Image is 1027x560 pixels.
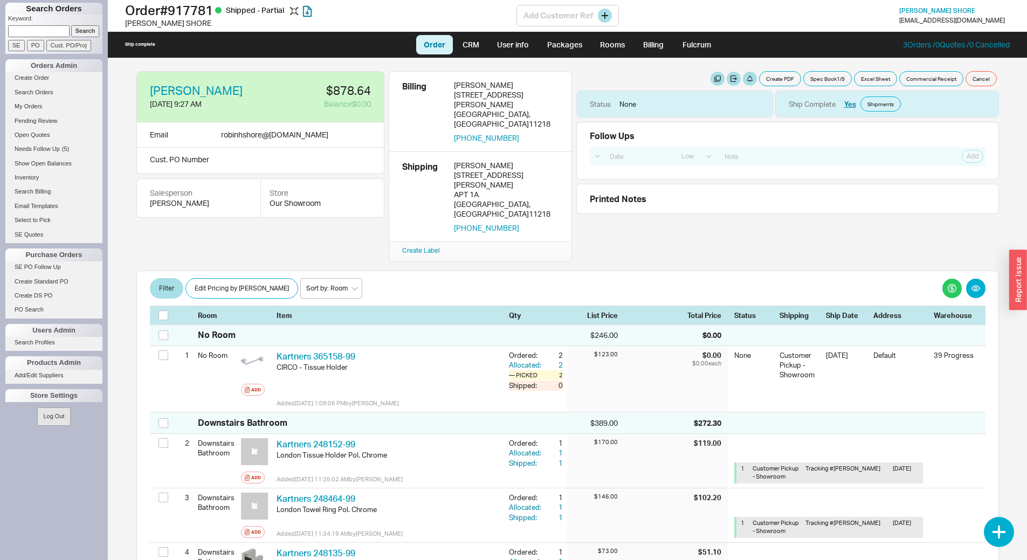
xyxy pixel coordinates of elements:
a: Order [416,35,453,54]
span: Add [967,152,978,161]
div: Salesperson [150,188,247,198]
div: [DATE] [893,519,919,536]
span: Excel Sheet [861,74,890,83]
div: Store [270,188,375,198]
div: Shipped: [509,381,543,390]
button: Shipped:1 [509,513,563,522]
div: [DATE] 9:27 AM [150,99,259,109]
button: Allocated:1 [509,502,563,512]
a: Create Standard PO [5,276,102,287]
div: $0.00 each [692,360,721,367]
div: Ordered: [509,350,543,360]
img: no_photo [241,438,268,465]
a: Inventory [5,172,102,183]
div: [GEOGRAPHIC_DATA] , [GEOGRAPHIC_DATA] 11218 [454,199,559,219]
div: 1 [543,493,563,502]
div: Room [198,310,237,320]
a: Needs Follow Up(5) [5,143,102,155]
a: Create Order [5,72,102,84]
p: Keyword: [8,15,102,25]
a: PO Search [5,304,102,315]
div: Downstairs Bathroom [198,417,287,428]
div: robinhshore @ [DOMAIN_NAME] [221,129,328,141]
button: Excel Sheet [854,71,897,86]
span: Edit Pricing by [PERSON_NAME] [195,282,289,295]
input: PO [27,40,44,51]
input: Date [604,149,673,164]
input: Search [71,25,100,37]
div: $102.20 [694,493,721,502]
div: $146.00 [567,493,618,501]
div: $170.00 [567,438,618,446]
span: Filter [159,282,174,295]
a: Search Profiles [5,337,102,348]
div: Ship Date [826,310,867,320]
a: Kartners 248464-99 [277,493,355,504]
a: Kartners 248152-99 [277,439,355,450]
div: Qty [509,310,563,320]
span: Shipped - Partial [226,5,286,15]
div: Orders Admin [5,59,102,72]
button: Edit Pricing by [PERSON_NAME] [185,278,298,299]
div: 1 [543,458,563,468]
div: Downstairs Bathroom [198,434,237,462]
div: 2 [176,434,189,452]
div: $246.00 [567,330,618,341]
a: Rooms [592,35,632,54]
div: List Price [567,310,618,320]
div: [PERSON_NAME] SHORE [125,18,516,29]
button: Cancel [966,71,997,86]
div: APT 1A [454,190,559,199]
div: 2 [551,370,563,380]
button: Add [241,526,265,538]
a: Pending Review [5,115,102,127]
div: London Towel Ring Pol. Chrome [277,504,500,514]
div: Allocated: [509,360,543,370]
div: Email [150,129,168,141]
a: Add/Edit Suppliers [5,370,102,381]
div: $272.30 [694,418,721,428]
a: Fulcrum [674,35,719,54]
span: Shipments [867,100,894,108]
div: 0 [543,381,563,390]
div: Total Price [687,310,728,320]
span: Pending Review [15,117,58,124]
a: [PERSON_NAME] [150,85,243,96]
button: Allocated:1 [509,448,563,458]
a: [PERSON_NAME] SHORE [899,7,975,15]
div: 1 [543,502,563,512]
div: Purchase Orders [5,248,102,261]
div: CIRCO - Tissue Holder [277,362,500,372]
div: Item [277,310,505,320]
a: Create Label [402,246,440,254]
div: 3 [176,488,189,507]
span: Needs Follow Up [15,146,60,152]
img: no_photo [241,493,268,520]
span: [PERSON_NAME] SHORE [899,6,975,15]
div: $878.64 [267,85,371,96]
div: $73.00 [567,547,618,555]
button: Shipped:1 [509,458,563,468]
div: 1 [543,547,563,557]
div: Address [873,310,927,320]
div: Ship Complete [789,99,836,109]
a: Open Quotes [5,129,102,141]
div: Default [873,350,927,380]
a: My Orders [5,101,102,112]
a: Shipments [860,96,901,112]
div: Add Customer Ref [516,5,619,26]
div: Added [DATE] 11:35:02 AM by [PERSON_NAME] [277,475,500,483]
div: 1 [741,465,748,481]
button: Add [962,150,983,163]
div: [DATE] [893,465,919,481]
div: 1 [543,513,563,522]
div: 39 Progress [934,350,977,360]
div: Follow Ups [590,131,635,141]
span: Tracking # [PERSON_NAME] [805,465,880,472]
div: Our Showroom [270,198,375,209]
button: Filter [150,278,183,299]
a: Create DS PO [5,290,102,301]
div: 1 [543,438,563,448]
div: Balance $0.00 [267,99,371,109]
a: Billing [635,35,672,54]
